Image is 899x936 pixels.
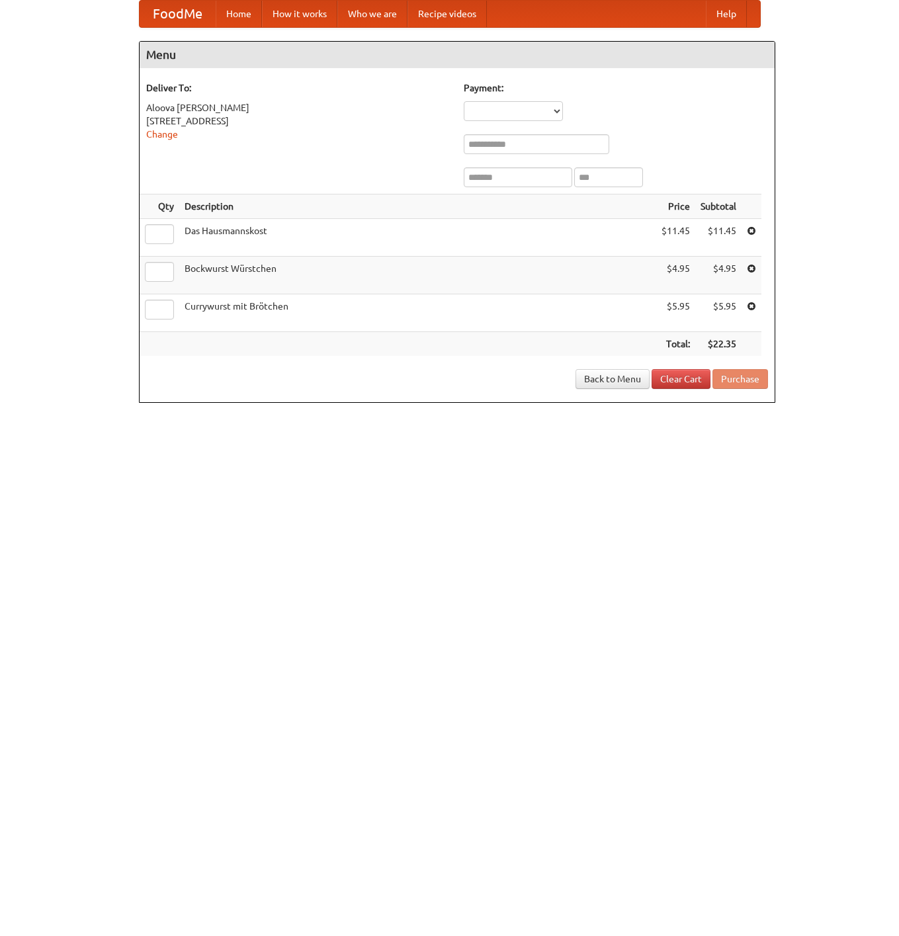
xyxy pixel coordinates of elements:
[706,1,747,27] a: Help
[179,194,656,219] th: Description
[140,42,775,68] h4: Menu
[656,332,695,357] th: Total:
[146,114,450,128] div: [STREET_ADDRESS]
[464,81,768,95] h5: Payment:
[656,294,695,332] td: $5.95
[656,257,695,294] td: $4.95
[337,1,407,27] a: Who we are
[712,369,768,389] button: Purchase
[407,1,487,27] a: Recipe videos
[652,369,710,389] a: Clear Cart
[216,1,262,27] a: Home
[179,294,656,332] td: Currywurst mit Brötchen
[262,1,337,27] a: How it works
[179,219,656,257] td: Das Hausmannskost
[146,129,178,140] a: Change
[146,81,450,95] h5: Deliver To:
[140,1,216,27] a: FoodMe
[140,194,179,219] th: Qty
[656,219,695,257] td: $11.45
[146,101,450,114] div: Aloova [PERSON_NAME]
[695,219,742,257] td: $11.45
[179,257,656,294] td: Bockwurst Würstchen
[695,257,742,294] td: $4.95
[695,194,742,219] th: Subtotal
[695,332,742,357] th: $22.35
[695,294,742,332] td: $5.95
[656,194,695,219] th: Price
[576,369,650,389] a: Back to Menu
